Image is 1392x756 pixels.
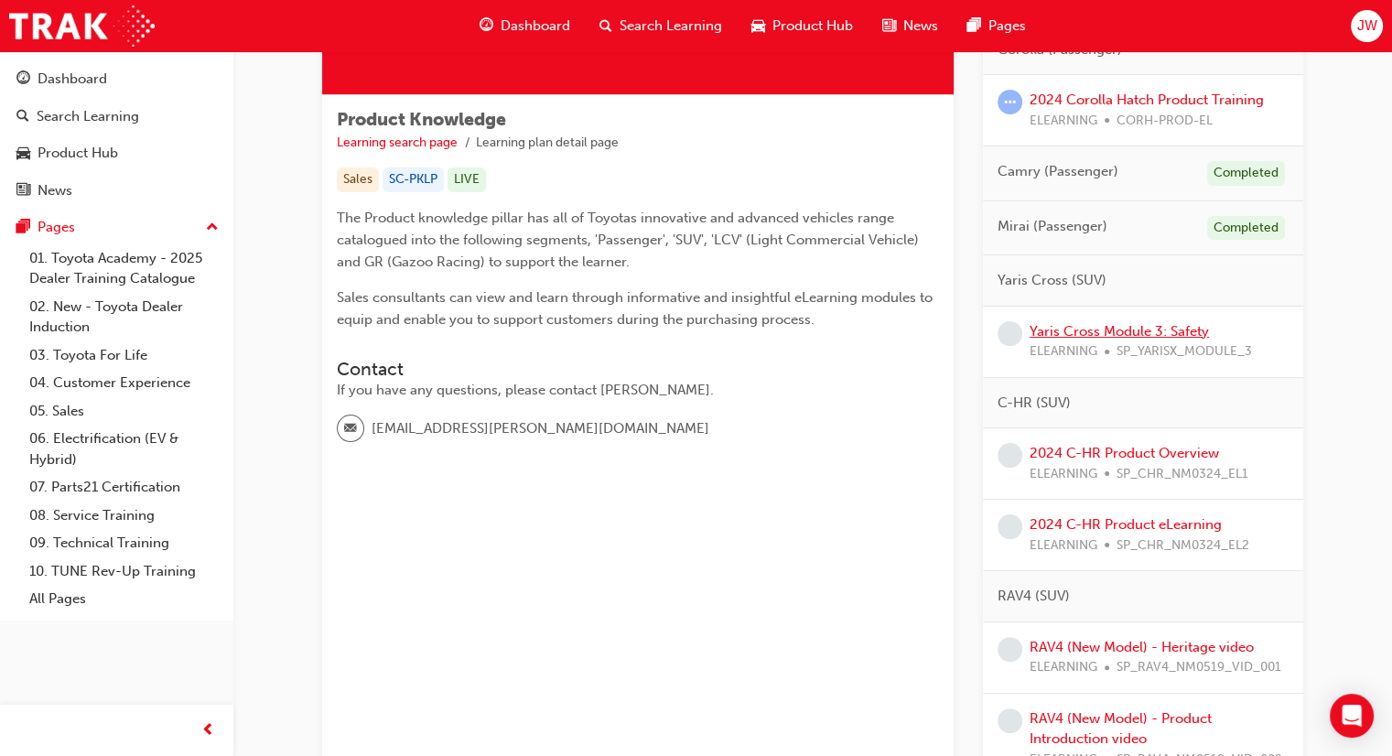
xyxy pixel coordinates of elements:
a: 08. Service Training [22,502,226,530]
span: learningRecordVerb_ATTEMPT-icon [998,90,1022,114]
div: LIVE [448,167,486,192]
span: ELEARNING [1030,464,1097,485]
span: Product Knowledge [337,109,506,130]
div: Product Hub [38,143,118,164]
span: learningRecordVerb_NONE-icon [998,443,1022,468]
span: learningRecordVerb_NONE-icon [998,321,1022,346]
a: Yaris Cross Module 3: Safety [1030,323,1209,340]
a: 2024 C-HR Product eLearning [1030,516,1222,533]
span: SP_CHR_NM0324_EL1 [1117,464,1248,485]
a: 09. Technical Training [22,529,226,557]
a: Search Learning [7,100,226,134]
span: search-icon [16,109,29,125]
span: up-icon [206,216,219,240]
div: Completed [1207,216,1285,241]
div: Open Intercom Messenger [1330,694,1374,738]
a: Dashboard [7,62,226,96]
span: ELEARNING [1030,341,1097,362]
a: car-iconProduct Hub [737,7,868,45]
span: Camry (Passenger) [998,161,1118,182]
a: 05. Sales [22,397,226,426]
a: news-iconNews [868,7,953,45]
span: RAV4 (SUV) [998,586,1070,607]
a: guage-iconDashboard [465,7,585,45]
span: Yaris Cross (SUV) [998,270,1106,291]
button: DashboardSearch LearningProduct HubNews [7,59,226,211]
span: car-icon [751,15,765,38]
div: Completed [1207,161,1285,186]
span: Search Learning [620,16,722,37]
div: News [38,180,72,201]
span: news-icon [882,15,896,38]
span: ELEARNING [1030,111,1097,132]
span: Pages [988,16,1026,37]
a: Product Hub [7,136,226,170]
li: Learning plan detail page [476,133,619,154]
button: JW [1351,10,1383,42]
span: learningRecordVerb_NONE-icon [998,708,1022,733]
a: RAV4 (New Model) - Heritage video [1030,639,1254,655]
a: pages-iconPages [953,7,1041,45]
span: news-icon [16,183,30,200]
button: Pages [7,211,226,244]
span: JW [1356,16,1376,37]
span: Product Hub [772,16,853,37]
a: 2024 Corolla Hatch Product Training [1030,92,1264,108]
span: The Product knowledge pillar has all of Toyotas innovative and advanced vehicles range catalogued... [337,210,923,270]
a: search-iconSearch Learning [585,7,737,45]
span: CORH-PROD-EL [1117,111,1213,132]
div: Pages [38,217,75,238]
span: guage-icon [16,71,30,88]
span: pages-icon [16,220,30,236]
span: email-icon [344,417,357,441]
span: learningRecordVerb_NONE-icon [998,637,1022,662]
a: RAV4 (New Model) - Product Introduction video [1030,710,1212,748]
a: 02. New - Toyota Dealer Induction [22,293,226,341]
a: 2024 C-HR Product Overview [1030,445,1219,461]
div: If you have any questions, please contact [PERSON_NAME]. [337,380,939,401]
span: Mirai (Passenger) [998,216,1107,237]
a: All Pages [22,585,226,613]
span: SP_CHR_NM0324_EL2 [1117,535,1249,556]
span: News [903,16,938,37]
div: SC-PKLP [383,167,444,192]
span: search-icon [599,15,612,38]
a: Learning search page [337,135,458,150]
a: 03. Toyota For Life [22,341,226,370]
img: Trak [9,5,155,47]
span: [EMAIL_ADDRESS][PERSON_NAME][DOMAIN_NAME] [372,418,709,439]
span: prev-icon [201,719,215,742]
a: 06. Electrification (EV & Hybrid) [22,425,226,473]
a: News [7,174,226,208]
span: C-HR (SUV) [998,393,1071,414]
a: 01. Toyota Academy - 2025 Dealer Training Catalogue [22,244,226,293]
div: Search Learning [37,106,139,127]
span: Dashboard [501,16,570,37]
span: ELEARNING [1030,535,1097,556]
span: Sales consultants can view and learn through informative and insightful eLearning modules to equi... [337,289,936,328]
span: car-icon [16,146,30,162]
a: 10. TUNE Rev-Up Training [22,557,226,586]
span: ELEARNING [1030,657,1097,678]
div: Dashboard [38,69,107,90]
span: pages-icon [967,15,981,38]
span: SP_RAV4_NM0519_VID_001 [1117,657,1281,678]
a: 07. Parts21 Certification [22,473,226,502]
span: SP_YARISX_MODULE_3 [1117,341,1252,362]
div: Sales [337,167,379,192]
span: learningRecordVerb_NONE-icon [998,514,1022,539]
h3: Contact [337,359,939,380]
a: 04. Customer Experience [22,369,226,397]
span: guage-icon [480,15,493,38]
